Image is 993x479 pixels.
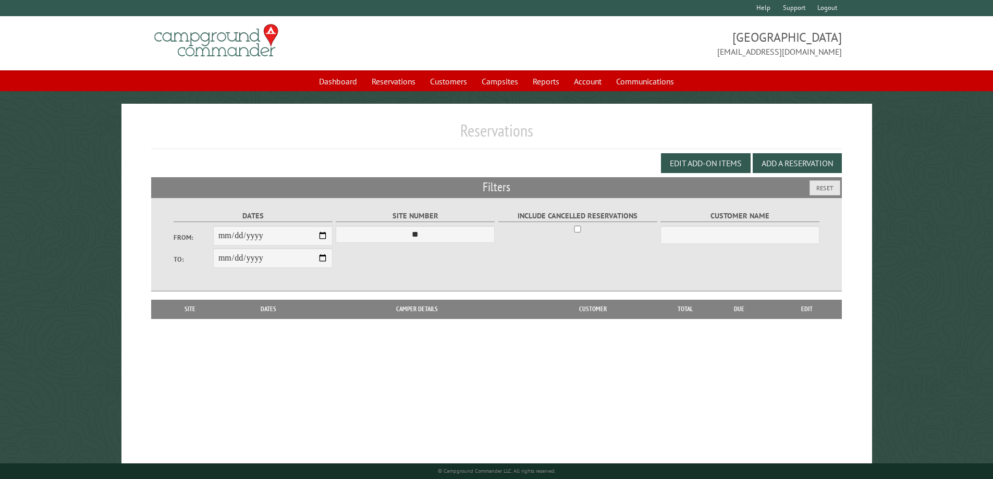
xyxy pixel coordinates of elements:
label: To: [174,254,213,264]
a: Campsites [475,71,524,91]
th: Due [706,300,772,318]
a: Customers [424,71,473,91]
a: Communications [610,71,680,91]
th: Customer [521,300,665,318]
button: Edit Add-on Items [661,153,751,173]
label: Dates [174,210,333,222]
label: Customer Name [660,210,819,222]
th: Dates [224,300,313,318]
span: [GEOGRAPHIC_DATA] [EMAIL_ADDRESS][DOMAIN_NAME] [497,29,842,58]
a: Account [568,71,608,91]
th: Total [665,300,706,318]
img: Campground Commander [151,20,281,61]
h2: Filters [151,177,842,197]
th: Site [156,300,224,318]
a: Reservations [365,71,422,91]
label: From: [174,232,213,242]
small: © Campground Commander LLC. All rights reserved. [438,468,556,474]
label: Site Number [336,210,495,222]
th: Camper Details [313,300,521,318]
th: Edit [772,300,842,318]
a: Dashboard [313,71,363,91]
button: Reset [810,180,840,195]
button: Add a Reservation [753,153,842,173]
a: Reports [526,71,566,91]
label: Include Cancelled Reservations [498,210,657,222]
h1: Reservations [151,120,842,149]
